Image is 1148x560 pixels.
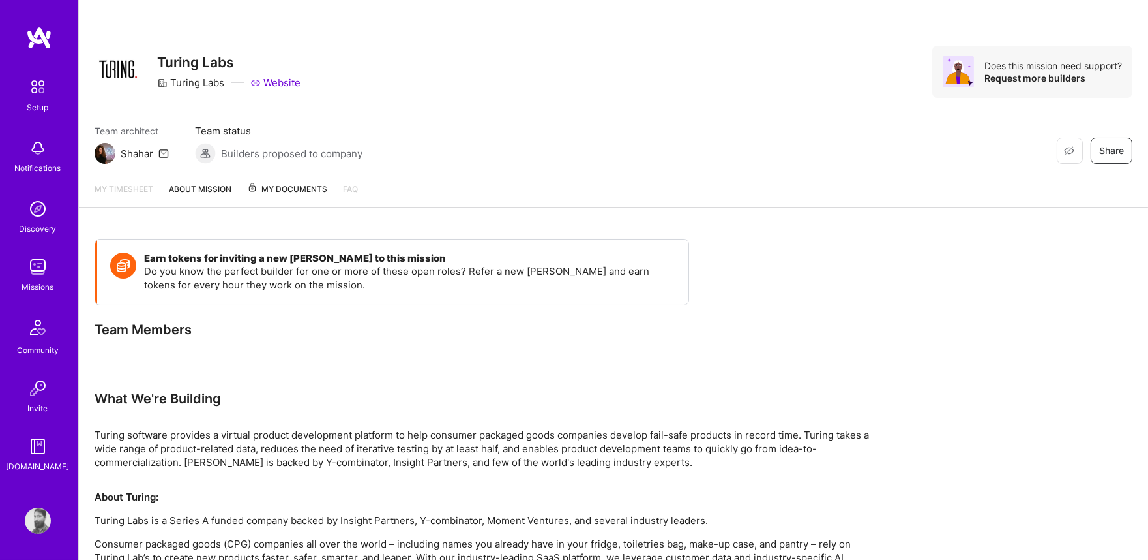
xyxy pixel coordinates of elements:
img: bell [25,135,51,161]
div: Community [17,343,59,357]
a: User Avatar [22,508,54,534]
span: My Documents [247,182,327,196]
i: icon EyeClosed [1064,146,1074,156]
img: setup [24,73,52,101]
span: Share [1099,144,1124,157]
img: Invite [25,375,51,401]
img: User Avatar [25,508,51,534]
div: [DOMAIN_NAME] [7,459,70,473]
div: What We're Building [95,390,877,407]
img: discovery [25,196,51,222]
h4: Earn tokens for inviting a new [PERSON_NAME] to this mission [144,253,675,264]
a: My timesheet [95,182,153,207]
img: Team Architect [95,143,115,164]
strong: About Turing: [95,491,158,503]
div: Discovery [20,222,57,236]
img: guide book [25,433,51,459]
div: Turing Labs [157,76,224,89]
img: Company Logo [95,46,141,93]
p: Do you know the perfect builder for one or more of these open roles? Refer a new [PERSON_NAME] an... [144,264,675,292]
i: icon CompanyGray [157,78,168,88]
img: logo [26,26,52,50]
img: teamwork [25,254,51,280]
a: About Mission [169,182,231,207]
a: Website [250,76,301,89]
img: Avatar [943,56,974,87]
div: Shahar [121,147,153,161]
span: Team architect [95,124,169,138]
div: Turing software provides a virtual product development platform to help consumer packaged goods c... [95,428,877,469]
div: Missions [22,280,54,294]
a: My Documents [247,182,327,207]
div: Invite [28,401,48,415]
div: Notifications [15,161,61,175]
div: Request more builders [984,72,1122,84]
div: Team Members [95,321,689,338]
img: Token icon [110,253,136,279]
img: Builders proposed to company [195,143,216,164]
p: Turing Labs is a Series A funded company backed by Insight Partners, Y-combinator, Moment Venture... [95,514,877,527]
div: Does this mission need support? [984,59,1122,72]
div: Setup [27,101,49,114]
button: Share [1091,138,1132,164]
span: Builders proposed to company [221,147,362,161]
i: icon Mail [158,148,169,159]
img: Community [22,312,53,343]
a: FAQ [343,182,358,207]
h3: Turing Labs [157,54,301,70]
span: Team status [195,124,362,138]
